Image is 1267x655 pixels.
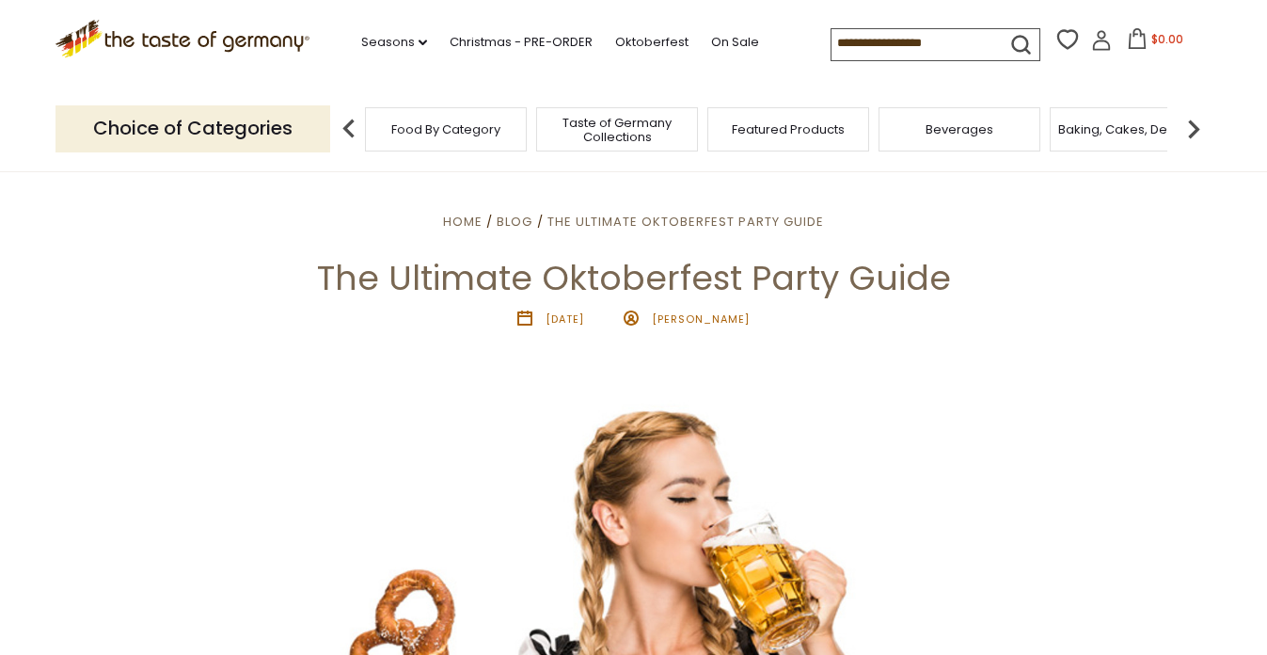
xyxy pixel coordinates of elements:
[547,213,824,231] a: The Ultimate Oktoberfest Party Guide
[330,110,368,148] img: previous arrow
[1058,122,1204,136] a: Baking, Cakes, Desserts
[1116,28,1196,56] button: $0.00
[546,312,584,327] time: [DATE]
[391,122,500,136] a: Food By Category
[497,213,532,231] a: Blog
[1151,31,1183,47] span: $0.00
[615,32,689,53] a: Oktoberfest
[443,213,483,231] a: Home
[711,32,759,53] a: On Sale
[652,312,750,327] span: [PERSON_NAME]
[58,257,1209,299] h1: The Ultimate Oktoberfest Party Guide
[732,122,845,136] a: Featured Products
[542,116,692,144] a: Taste of Germany Collections
[926,122,993,136] a: Beverages
[55,105,330,152] p: Choice of Categories
[361,32,427,53] a: Seasons
[1175,110,1212,148] img: next arrow
[450,32,593,53] a: Christmas - PRE-ORDER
